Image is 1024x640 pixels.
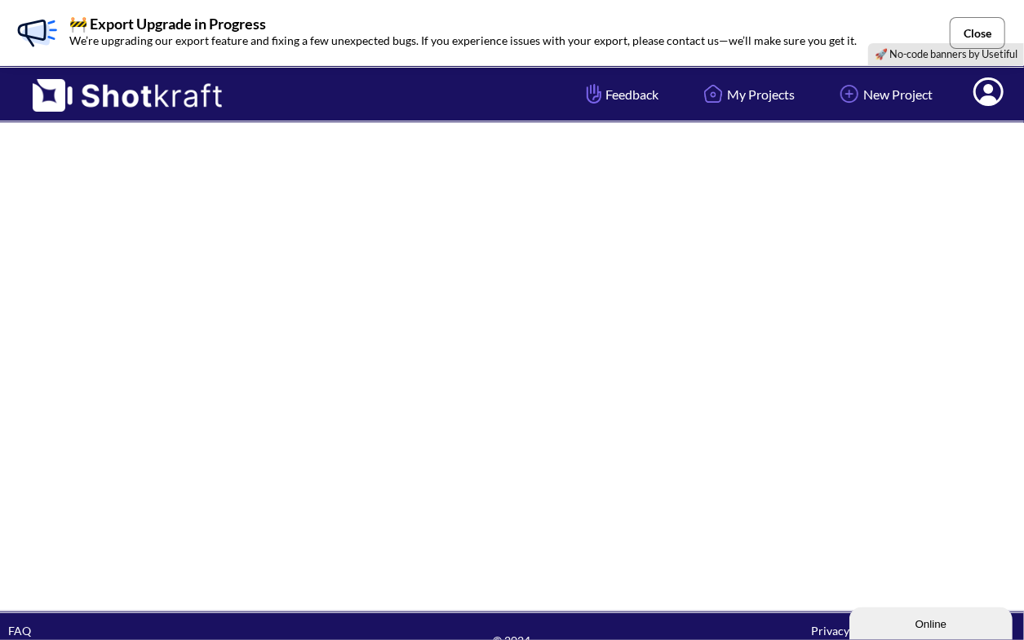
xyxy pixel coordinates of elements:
p: 🚧 Export Upgrade in Progress [69,16,857,31]
iframe: chat widget [849,604,1016,640]
p: We’re upgrading our export feature and fixing a few unexpected bugs. If you experience issues wit... [69,31,857,50]
span: Feedback [583,85,658,104]
img: Home Icon [699,80,727,108]
a: New Project [823,73,945,116]
img: Banner [12,8,61,57]
a: FAQ [8,624,31,638]
a: 🚀 No-code banners by Usetiful [875,47,1017,60]
a: My Projects [687,73,807,116]
img: Hand Icon [583,80,605,108]
img: Add Icon [836,80,863,108]
button: Close [950,17,1005,49]
div: Privacy Policy [680,621,1016,640]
